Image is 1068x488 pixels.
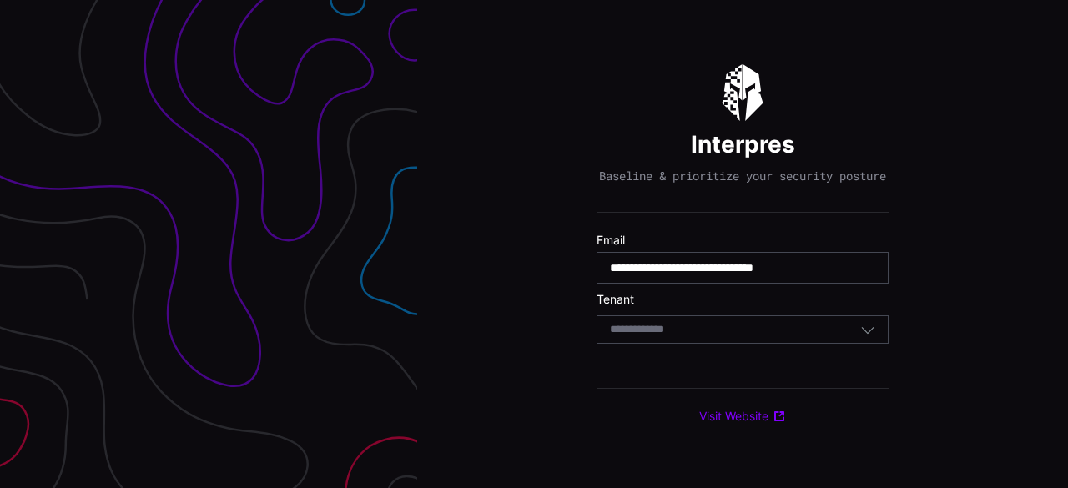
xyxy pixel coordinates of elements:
a: Visit Website [699,409,786,424]
h1: Interpres [691,129,795,159]
label: Tenant [597,292,889,307]
button: Toggle options menu [860,322,875,337]
p: Baseline & prioritize your security posture [599,169,886,184]
label: Email [597,233,889,248]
